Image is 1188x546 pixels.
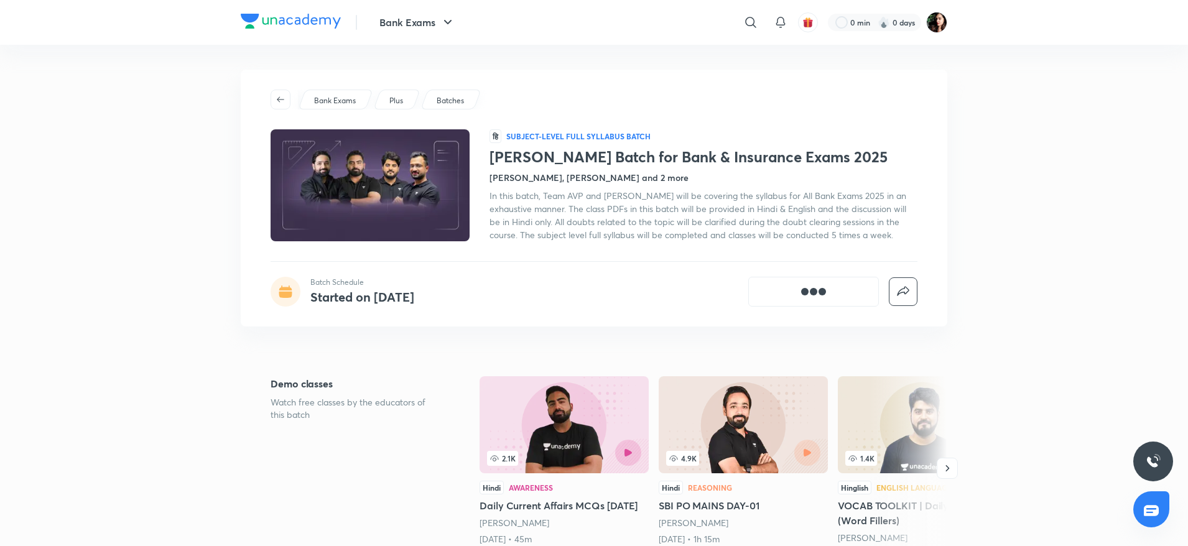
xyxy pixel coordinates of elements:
h5: SBI PO MAINS DAY-01 [659,498,828,513]
h5: VOCAB TOOLKIT | Daily MCQs (Word Fillers) [838,498,1007,528]
button: [object Object] [748,277,879,307]
p: Batch Schedule [310,277,414,288]
div: Hindi [480,481,504,494]
a: Plus [387,95,406,106]
div: Vishal Parihar [838,532,1007,544]
h4: Started on [DATE] [310,289,414,305]
p: Plus [389,95,403,106]
div: 7th Jul • 45m [480,533,649,545]
span: In this batch, Team AVP and [PERSON_NAME] will be covering the syllabus for All Bank Exams 2025 i... [490,190,906,241]
img: Priyanka K [926,12,947,33]
a: [PERSON_NAME] [480,517,549,529]
a: [PERSON_NAME] [838,532,907,544]
h5: Demo classes [271,376,440,391]
span: हि [490,129,501,143]
a: Company Logo [241,14,341,32]
h1: [PERSON_NAME] Batch for Bank & Insurance Exams 2025 [490,148,917,166]
a: Bank Exams [312,95,358,106]
img: ttu [1146,454,1161,469]
span: 2.1K [487,451,518,466]
div: Awareness [509,484,553,491]
img: streak [878,16,890,29]
a: SBI PO MAINS DAY-01 [659,376,828,545]
p: Subject-level full syllabus Batch [506,131,651,141]
div: Abhijeet Mishra [480,517,649,529]
p: Bank Exams [314,95,356,106]
div: Puneet Kumar Sharma [659,517,828,529]
h4: [PERSON_NAME], [PERSON_NAME] and 2 more [490,171,689,184]
div: 17th Apr • 1h 15m [659,533,828,545]
a: 2.1KHindiAwarenessDaily Current Affairs MCQs [DATE][PERSON_NAME][DATE] • 45m [480,376,649,545]
button: Bank Exams [372,10,463,35]
p: Watch free classes by the educators of this batch [271,396,440,421]
img: Company Logo [241,14,341,29]
div: Reasoning [688,484,732,491]
div: Hinglish [838,481,871,494]
a: 4.9KHindiReasoningSBI PO MAINS DAY-01[PERSON_NAME][DATE] • 1h 15m [659,376,828,545]
a: Daily Current Affairs MCQs 7th July [480,376,649,545]
img: Thumbnail [269,128,471,243]
span: 4.9K [666,451,699,466]
a: Batches [435,95,466,106]
span: 1.4K [845,451,877,466]
p: Batches [437,95,464,106]
a: [PERSON_NAME] [659,517,728,529]
h5: Daily Current Affairs MCQs [DATE] [480,498,649,513]
img: avatar [802,17,814,28]
button: avatar [798,12,818,32]
div: Hindi [659,481,683,494]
